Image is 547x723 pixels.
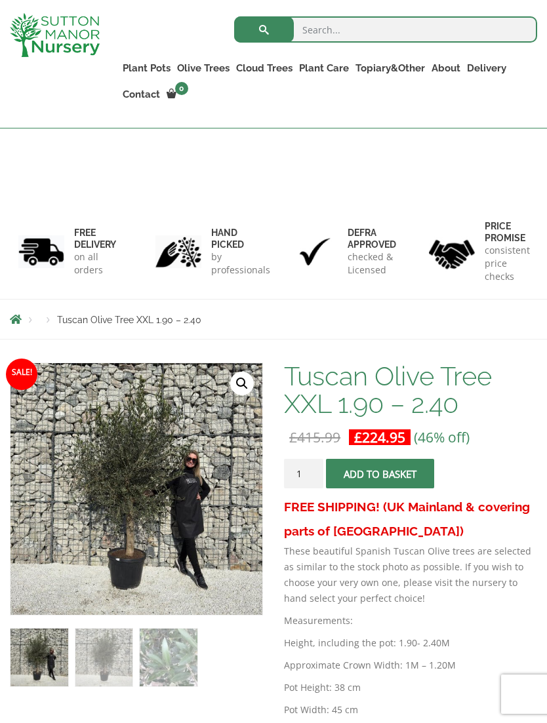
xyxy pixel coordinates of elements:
p: by professionals [211,250,270,277]
p: checked & Licensed [348,250,396,277]
span: Tuscan Olive Tree XXL 1.90 – 2.40 [57,315,201,325]
a: Plant Care [296,59,352,77]
a: Cloud Trees [233,59,296,77]
h1: Tuscan Olive Tree XXL 1.90 – 2.40 [284,362,537,418]
p: These beautiful Spanish Tuscan Olive trees are selected as similar to the stock photo as possible... [284,543,537,606]
a: Topiary&Other [352,59,428,77]
p: on all orders [74,250,119,277]
h6: hand picked [211,227,270,250]
img: Tuscan Olive Tree XXL 1.90 - 2.40 - us z [10,363,262,615]
input: Search... [234,16,537,43]
h6: FREE DELIVERY [74,227,119,250]
img: 1.jpg [18,235,64,269]
span: Sale! [6,359,37,390]
h3: FREE SHIPPING! (UK Mainland & covering parts of [GEOGRAPHIC_DATA]) [284,495,537,543]
nav: Breadcrumbs [10,314,537,324]
p: Pot Height: 38 cm [284,680,537,695]
a: View full-screen image gallery [230,372,254,395]
img: logo [10,13,100,57]
a: Contact [119,85,163,104]
img: Tuscan Olive Tree XXL 1.90 - 2.40 - Image 2 [75,629,133,686]
button: Add to basket [326,459,434,488]
a: About [428,59,464,77]
bdi: 224.95 [354,428,405,446]
h6: Defra approved [348,227,396,250]
h6: Price promise [485,220,530,244]
a: Olive Trees [174,59,233,77]
p: consistent price checks [485,244,530,283]
img: Tuscan Olive Tree XXL 1.90 - 2.40 [10,629,68,686]
img: Tuscan Olive Tree XXL 1.90 - 2.40 - Image 3 [140,629,197,686]
p: Approximate Crown Width: 1M – 1.20M [284,657,537,673]
span: 0 [175,82,188,95]
span: £ [354,428,362,446]
p: Measurements: [284,613,537,629]
img: 4.jpg [429,231,475,271]
input: Product quantity [284,459,323,488]
p: Height, including the pot: 1.90- 2.40M [284,635,537,651]
span: £ [289,428,297,446]
a: Delivery [464,59,510,77]
a: 0 [163,85,192,104]
bdi: 415.99 [289,428,340,446]
span: (46% off) [414,428,470,446]
img: 2.jpg [155,235,201,269]
p: Pot Width: 45 cm [284,702,537,718]
img: 3.jpg [292,235,338,269]
a: Plant Pots [119,59,174,77]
